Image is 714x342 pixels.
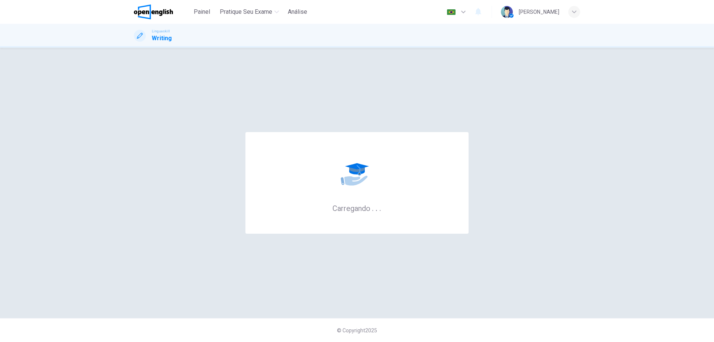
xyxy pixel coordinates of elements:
[447,9,456,15] img: pt
[337,327,377,333] span: © Copyright 2025
[379,201,382,214] h6: .
[152,34,172,43] h1: Writing
[194,7,210,16] span: Painel
[152,29,170,34] span: Linguaskill
[375,201,378,214] h6: .
[134,4,173,19] img: OpenEnglish logo
[190,5,214,19] button: Painel
[134,4,190,19] a: OpenEnglish logo
[501,6,513,18] img: Profile picture
[519,7,559,16] div: [PERSON_NAME]
[285,5,310,19] button: Análise
[220,7,272,16] span: Pratique seu exame
[372,201,374,214] h6: .
[332,203,382,213] h6: Carregando
[288,7,307,16] span: Análise
[217,5,282,19] button: Pratique seu exame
